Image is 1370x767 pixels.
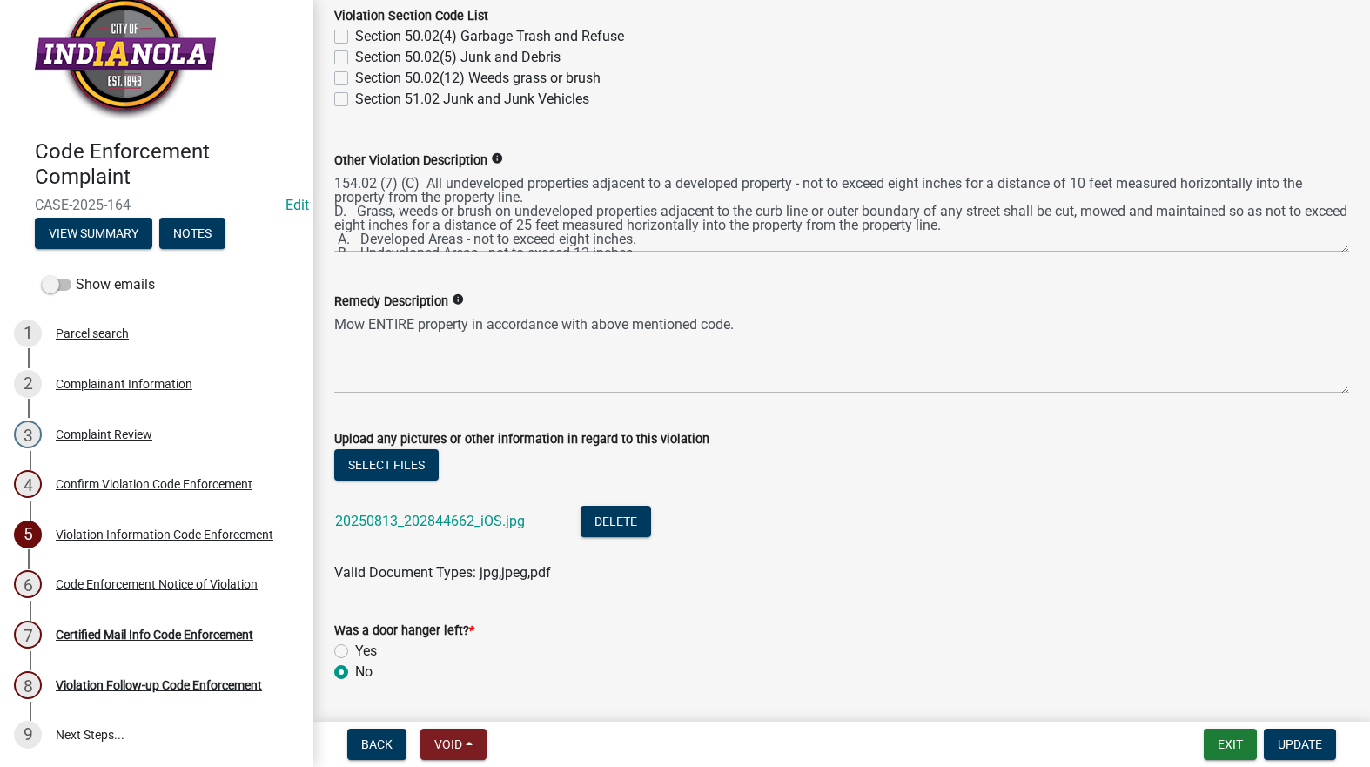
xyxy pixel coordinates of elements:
label: Yes [355,641,377,662]
div: 8 [14,671,42,699]
div: Violation Follow-up Code Enforcement [56,679,262,691]
label: Section 50.02(12) Weeds grass or brush [355,68,601,89]
wm-modal-confirm: Summary [35,227,152,241]
div: Confirm Violation Code Enforcement [56,478,252,490]
button: Notes [159,218,225,249]
div: Complainant Information [56,378,192,390]
div: 6 [14,570,42,598]
div: 9 [14,721,42,749]
i: info [452,293,464,306]
span: Update [1278,737,1322,751]
span: Void [434,737,462,751]
wm-modal-confirm: Edit Application Number [285,197,309,213]
button: Delete [581,506,651,537]
div: 5 [14,521,42,548]
div: 7 [14,621,42,649]
a: 20250813_202844662_iOS.jpg [335,513,525,529]
h4: Code Enforcement Complaint [35,139,299,190]
div: 3 [14,421,42,448]
label: Section 51.02 Junk and Junk Vehicles [355,89,589,110]
button: Select files [334,449,439,481]
label: Section 50.02(5) Junk and Debris [355,47,561,68]
button: Update [1264,729,1336,760]
i: info [491,152,503,165]
button: Back [347,729,406,760]
span: CASE-2025-164 [35,197,279,213]
button: Void [420,729,487,760]
div: 2 [14,370,42,398]
a: Edit [285,197,309,213]
div: Parcel search [56,327,129,340]
label: Remedy Description [334,296,448,308]
div: Complaint Review [56,428,152,441]
wm-modal-confirm: Delete Document [581,515,651,531]
span: Back [361,737,393,751]
label: Section 50.02(4) Garbage Trash and Refuse [355,26,624,47]
wm-modal-confirm: Notes [159,227,225,241]
label: Show emails [42,274,155,295]
div: 4 [14,470,42,498]
label: Other Violation Description [334,155,487,167]
div: Violation Information Code Enforcement [56,528,273,541]
div: 1 [14,320,42,347]
button: Exit [1204,729,1257,760]
label: Was a door hanger left? [334,625,474,637]
button: View Summary [35,218,152,249]
label: No [355,662,373,683]
div: Certified Mail Info Code Enforcement [56,629,253,641]
div: Code Enforcement Notice of Violation [56,578,258,590]
label: Violation Section Code List [334,10,488,23]
label: Upload any pictures or other information in regard to this violation [334,434,709,446]
span: Valid Document Types: jpg,jpeg,pdf [334,564,551,581]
